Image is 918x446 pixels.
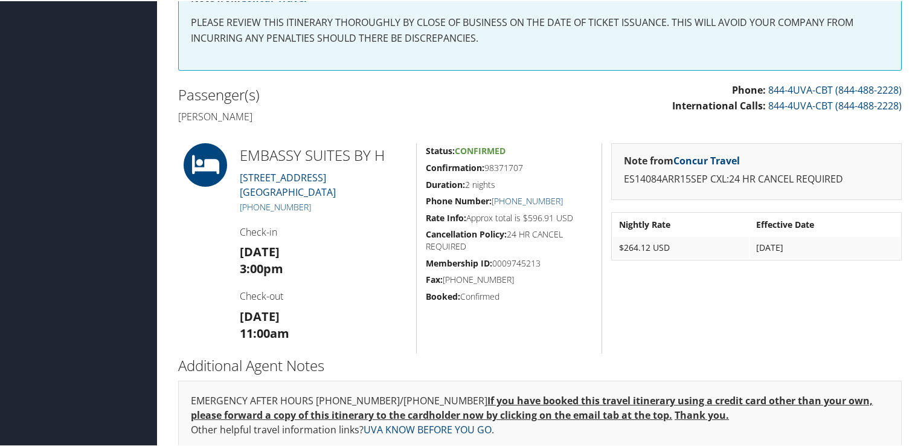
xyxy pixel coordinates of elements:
[178,354,902,375] h2: Additional Agent Notes
[426,289,460,301] strong: Booked:
[240,288,407,302] h4: Check-out
[426,178,592,190] h5: 2 nights
[426,144,455,155] strong: Status:
[426,289,592,302] h5: Confirmed
[426,256,592,268] h5: 0009745213
[613,213,749,234] th: Nightly Rate
[240,307,280,323] strong: [DATE]
[426,227,507,239] strong: Cancellation Policy:
[613,236,749,257] td: $264.12 USD
[675,407,729,421] u: Thank you.
[426,194,492,205] strong: Phone Number:
[240,170,336,198] a: [STREET_ADDRESS][GEOGRAPHIC_DATA]
[178,109,531,122] h4: [PERSON_NAME]
[426,273,592,285] h5: [PHONE_NUMBER]
[240,324,289,340] strong: 11:00am
[426,178,465,189] strong: Duration:
[426,161,592,173] h5: 98371707
[750,236,900,257] td: [DATE]
[768,98,902,111] a: 844-4UVA-CBT (844-488-2228)
[768,82,902,95] a: 844-4UVA-CBT (844-488-2228)
[191,421,889,437] p: Other helpful travel information links? .
[240,200,311,212] a: [PHONE_NUMBER]
[492,194,563,205] a: [PHONE_NUMBER]
[455,144,506,155] span: Confirmed
[191,14,889,45] p: PLEASE REVIEW THIS ITINERARY THOROUGHLY BY CLOSE OF BUSINESS ON THE DATE OF TICKET ISSUANCE. THIS...
[426,211,592,223] h5: Approx total is $596.91 USD
[624,153,740,166] strong: Note from
[732,82,766,95] strong: Phone:
[673,153,740,166] a: Concur Travel
[240,242,280,259] strong: [DATE]
[426,211,466,222] strong: Rate Info:
[240,224,407,238] h4: Check-in
[426,227,592,251] h5: 24 HR CANCEL REQUIRED
[426,161,484,172] strong: Confirmation:
[426,273,443,284] strong: Fax:
[426,256,492,268] strong: Membership ID:
[750,213,900,234] th: Effective Date
[624,170,889,186] p: ES14084ARR15SEP CXL:24 HR CANCEL REQUIRED
[364,422,492,435] a: UVA KNOW BEFORE YOU GO
[487,393,873,406] u: If you have booked this travel itinerary using a credit card other than your own,
[178,83,531,104] h2: Passenger(s)
[672,98,766,111] strong: International Calls:
[240,144,407,164] h2: EMBASSY SUITES BY H
[240,259,283,276] strong: 3:00pm
[191,407,672,421] u: please forward a copy of this itinerary to the cardholder now by clicking on the email tab at the...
